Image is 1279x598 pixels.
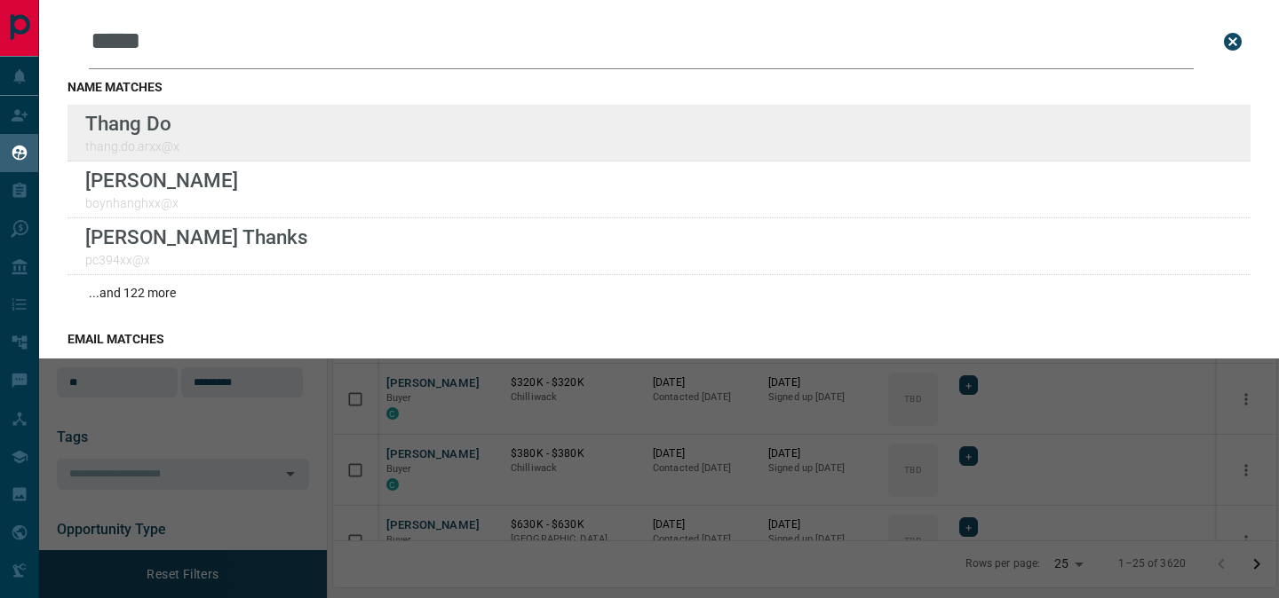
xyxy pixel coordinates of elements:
div: ...and 122 more [68,275,1251,311]
p: [PERSON_NAME] Thanks [85,225,308,248]
p: Thang Do [85,112,179,135]
p: pc394xx@x [85,253,308,267]
button: close search bar [1215,24,1251,59]
p: [PERSON_NAME] [85,169,238,192]
p: thang.do.arxx@x [85,139,179,153]
h3: name matches [68,80,1251,94]
h3: email matches [68,332,1251,346]
p: boynhanghxx@x [85,196,238,210]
